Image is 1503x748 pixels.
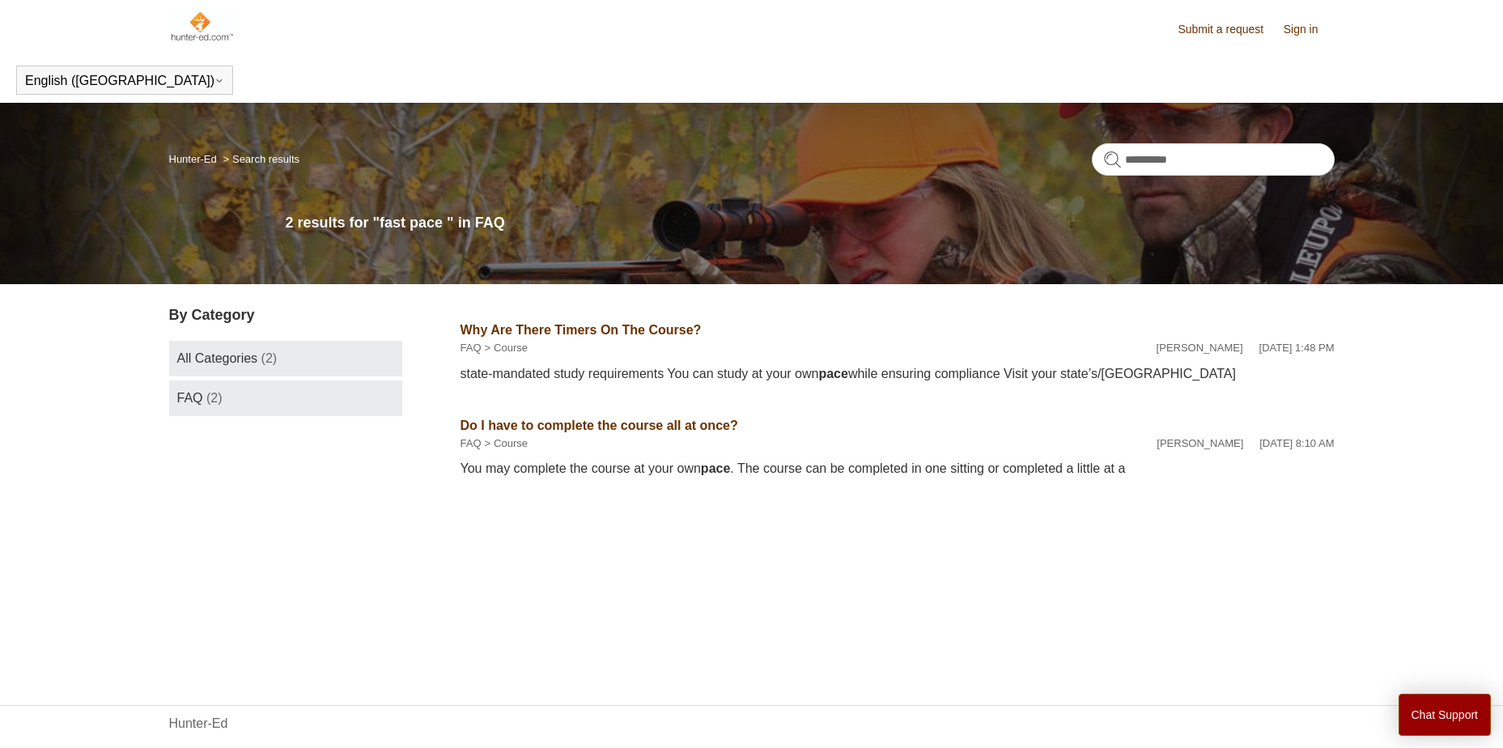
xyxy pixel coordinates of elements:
a: FAQ [461,437,482,449]
a: Course [494,437,528,449]
button: English ([GEOGRAPHIC_DATA]) [25,74,224,88]
span: FAQ [177,391,203,405]
li: [PERSON_NAME] [1157,340,1243,356]
li: FAQ [461,436,482,452]
li: Search results [219,153,299,165]
span: (2) [261,351,278,365]
img: Hunter-Ed Help Center home page [169,10,235,42]
em: pace [701,461,730,475]
a: FAQ [461,342,482,354]
div: You may complete the course at your own . The course can be completed in one sitting or completed... [461,459,1335,478]
a: Do I have to complete the course all at once? [461,419,738,432]
a: Hunter-Ed [169,153,217,165]
div: state-mandated study requirements You can study at your own while ensuring compliance Visit your ... [461,364,1335,384]
li: Course [482,436,529,452]
button: Chat Support [1399,694,1492,736]
span: All Categories [177,351,258,365]
li: [PERSON_NAME] [1157,436,1243,452]
a: Course [494,342,528,354]
a: FAQ (2) [169,380,402,416]
a: Sign in [1284,21,1335,38]
time: 02/02/2024, 13:48 [1259,342,1335,354]
a: Why Are There Timers On The Course? [461,323,702,337]
a: All Categories (2) [169,341,402,376]
input: Search [1092,143,1335,176]
a: Hunter-Ed [169,714,228,733]
li: Hunter-Ed [169,153,220,165]
li: Course [482,340,529,356]
a: Submit a request [1178,21,1280,38]
time: 08/08/2022, 08:10 [1259,437,1334,449]
h1: 2 results for "fast pace " in FAQ [286,212,1335,234]
em: pace [818,367,847,380]
h3: By Category [169,304,402,326]
li: FAQ [461,340,482,356]
span: (2) [206,391,223,405]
